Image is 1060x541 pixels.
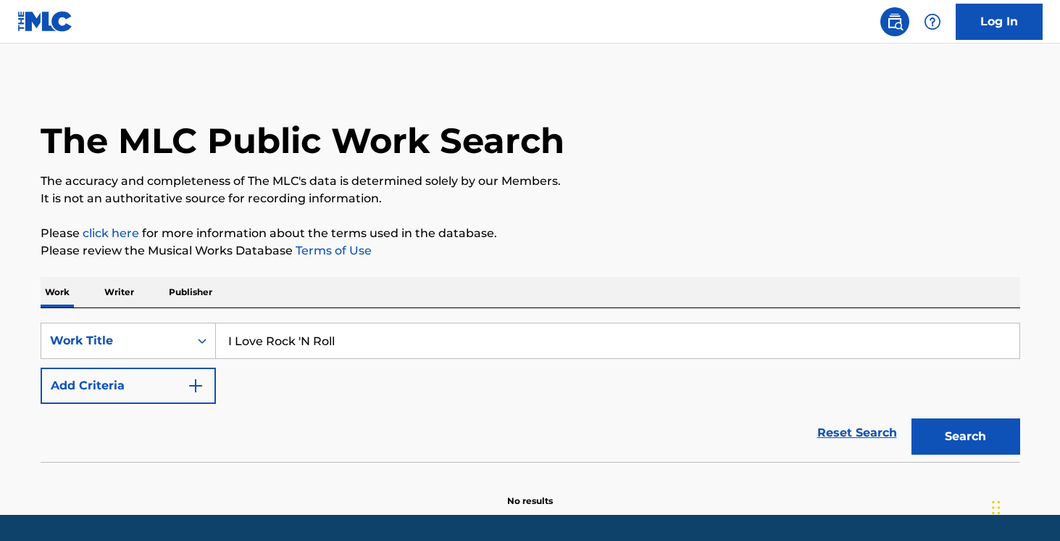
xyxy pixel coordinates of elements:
[918,7,947,36] div: Help
[293,244,372,257] a: Terms of Use
[83,226,139,240] a: click here
[886,13,903,30] img: search
[187,377,204,395] img: 9d2ae6d4665cec9f34b9.svg
[507,477,553,508] p: No results
[988,471,1060,541] iframe: Chat Widget
[41,190,1020,207] p: It is not an authoritative source for recording information.
[50,332,180,350] div: Work Title
[880,7,909,36] a: Public Search
[41,368,216,404] button: Add Criteria
[100,277,138,307] p: Writer
[41,242,1020,260] p: Please review the Musical Works Database
[17,11,73,32] img: MLC Logo
[956,4,1043,40] a: Log In
[911,418,1020,455] button: Search
[992,486,1001,529] div: Drag
[41,323,1020,462] form: Search Form
[41,225,1020,242] p: Please for more information about the terms used in the database.
[164,277,217,307] p: Publisher
[41,173,1020,190] p: The accuracy and completeness of The MLC's data is determined solely by our Members.
[924,13,941,30] img: help
[810,417,904,449] a: Reset Search
[41,277,74,307] p: Work
[41,119,564,162] h1: The MLC Public Work Search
